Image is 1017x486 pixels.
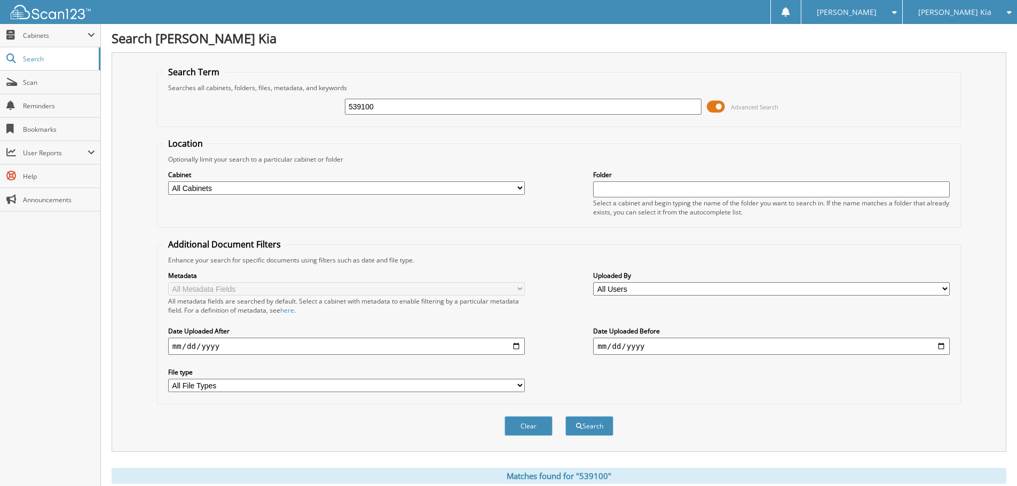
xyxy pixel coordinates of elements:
[112,468,1006,484] div: Matches found for "539100"
[817,9,877,15] span: [PERSON_NAME]
[23,148,88,157] span: User Reports
[593,326,950,336] label: Date Uploaded Before
[23,195,95,204] span: Announcements
[23,101,95,110] span: Reminders
[593,170,950,179] label: Folder
[163,155,955,164] div: Optionally limit your search to a particular cabinet or folder
[163,138,208,149] legend: Location
[593,338,950,355] input: end
[23,54,93,63] span: Search
[168,271,525,280] label: Metadata
[168,170,525,179] label: Cabinet
[168,338,525,355] input: start
[280,306,294,315] a: here
[168,326,525,336] label: Date Uploaded After
[11,5,91,19] img: scan123-logo-white.svg
[163,238,286,250] legend: Additional Document Filters
[23,31,88,40] span: Cabinets
[23,172,95,181] span: Help
[504,416,553,436] button: Clear
[163,256,955,265] div: Enhance your search for specific documents using filters such as date and file type.
[593,198,950,217] div: Select a cabinet and begin typing the name of the folder you want to search in. If the name match...
[163,83,955,92] div: Searches all cabinets, folders, files, metadata, and keywords
[163,66,225,78] legend: Search Term
[23,78,95,87] span: Scan
[565,416,613,436] button: Search
[112,29,1006,47] h1: Search [PERSON_NAME] Kia
[168,368,525,377] label: File type
[731,103,778,111] span: Advanced Search
[168,297,525,315] div: All metadata fields are searched by default. Select a cabinet with metadata to enable filtering b...
[23,125,95,134] span: Bookmarks
[593,271,950,280] label: Uploaded By
[918,9,991,15] span: [PERSON_NAME] Kia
